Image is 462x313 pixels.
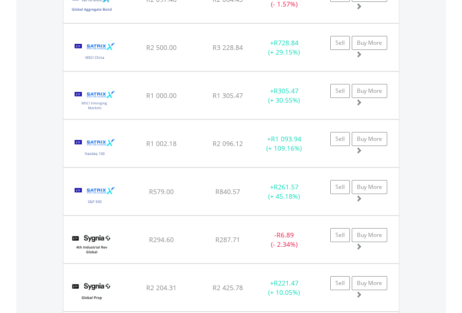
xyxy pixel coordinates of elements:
div: - (- 2.34%) [255,230,313,249]
span: R1 305.47 [213,91,243,100]
span: R2 096.12 [213,139,243,148]
a: Buy More [352,228,387,242]
span: R221.47 [274,278,299,287]
a: Buy More [352,36,387,50]
span: R305.47 [274,86,299,95]
span: R261.57 [274,182,299,191]
a: Sell [330,84,350,98]
span: R840.57 [215,187,240,196]
span: R579.00 [149,187,174,196]
div: + (+ 29.15%) [255,38,313,57]
a: Sell [330,276,350,290]
a: Sell [330,132,350,146]
a: Sell [330,180,350,194]
a: Buy More [352,180,387,194]
div: + (+ 45.18%) [255,182,313,201]
span: R1 093.94 [271,134,301,143]
div: + (+ 30.55%) [255,86,313,105]
a: Sell [330,36,350,50]
span: R3 228.84 [213,43,243,52]
a: Sell [330,228,350,242]
img: TFSA.STX500.png [68,180,122,213]
span: R2 500.00 [146,43,177,52]
span: R2 204.31 [146,283,177,292]
img: TFSA.STXEMG.png [68,83,122,117]
img: TFSA.STXNDQ.png [68,132,122,165]
img: TFSA.SYG4IR.png [68,228,115,261]
div: + (+ 10.05%) [255,278,313,297]
span: R6.89 [277,230,294,239]
a: Buy More [352,276,387,290]
div: + (+ 109.16%) [255,134,313,153]
img: TFSA.SYGP.png [68,276,115,309]
span: R1 002.18 [146,139,177,148]
span: R728.84 [274,38,299,47]
a: Buy More [352,84,387,98]
span: R1 000.00 [146,91,177,100]
span: R287.71 [215,235,240,244]
img: TFSA.STXCHN.png [68,35,122,69]
span: R294.60 [149,235,174,244]
a: Buy More [352,132,387,146]
span: R2 425.78 [213,283,243,292]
